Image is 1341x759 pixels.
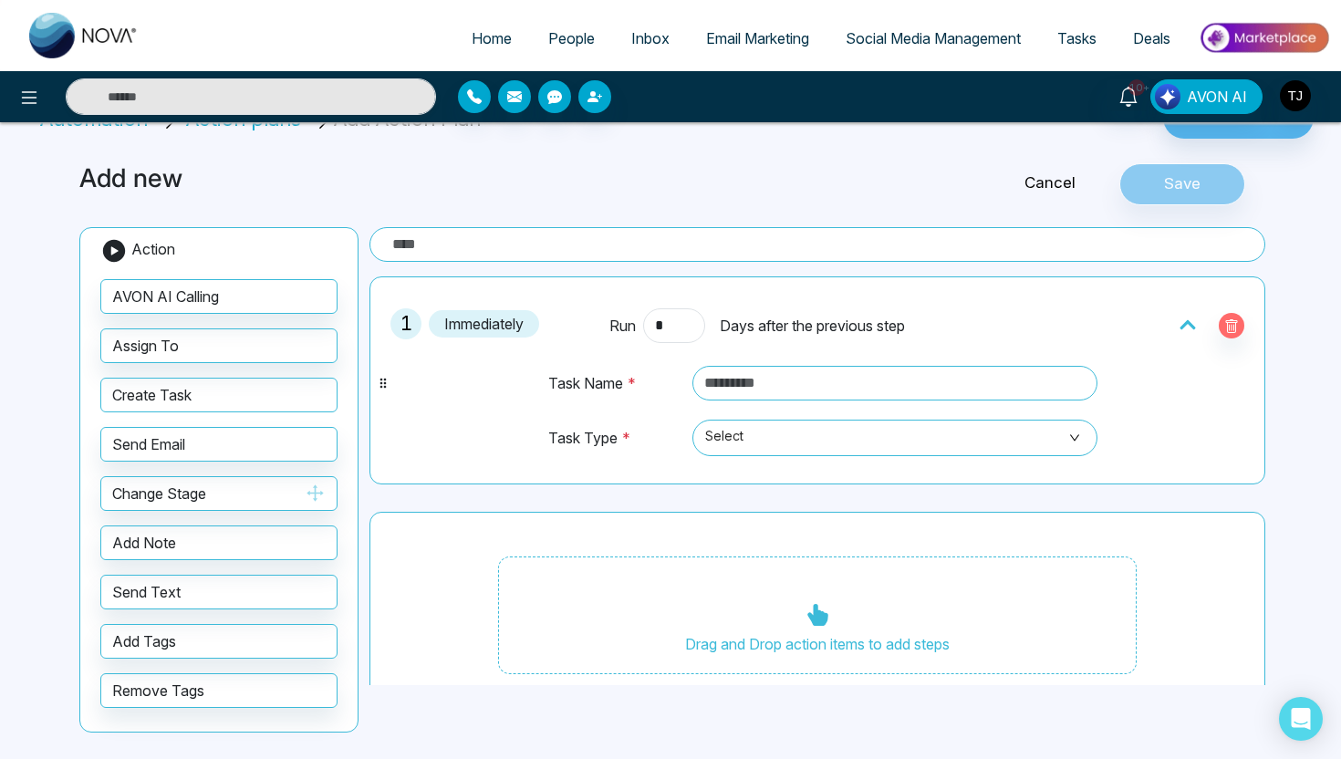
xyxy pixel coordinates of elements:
[720,315,905,337] span: Days after the previous step
[1107,79,1150,111] a: 10+
[100,427,338,462] button: Send Email
[453,21,530,56] a: Home
[631,29,670,47] span: Inbox
[706,29,809,47] span: Email Marketing
[29,13,139,58] img: Nova CRM Logo
[846,29,1021,47] span: Social Media Management
[131,240,175,258] span: Action
[79,163,860,194] h3: Add new
[1155,84,1180,109] img: Lead Flow
[100,624,338,659] button: Add Tags
[100,476,338,511] button: Change Stage
[613,21,688,56] a: Inbox
[827,21,1039,56] a: Social Media Management
[100,575,338,609] button: Send Text
[429,310,539,338] span: Immediately
[705,422,1085,453] span: Select
[1150,79,1263,114] button: AVON AI
[1133,29,1170,47] span: Deals
[547,365,685,419] td: Task Name
[100,378,338,412] button: Create Task
[548,29,595,47] span: People
[161,107,301,130] a: Action plans
[1280,80,1311,111] img: User Avatar
[1128,79,1145,96] span: 10+
[100,279,338,314] button: AVON AI Calling
[1039,21,1115,56] a: Tasks
[1115,21,1189,56] a: Deals
[390,308,421,339] span: 1
[100,328,338,363] button: Assign To
[498,556,1137,675] div: Drag and Drop action items to add steps
[1057,29,1097,47] span: Tasks
[688,21,827,56] a: Email Marketing
[530,21,613,56] a: People
[1198,17,1330,58] img: Market-place.gif
[472,29,512,47] span: Home
[981,172,1119,195] a: Cancel
[100,673,338,708] button: Remove Tags
[1187,86,1247,108] span: AVON AI
[609,315,636,337] span: Run
[100,525,338,560] button: Add Note
[1279,697,1323,741] div: Open Intercom Messenger
[547,419,685,474] td: Task Type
